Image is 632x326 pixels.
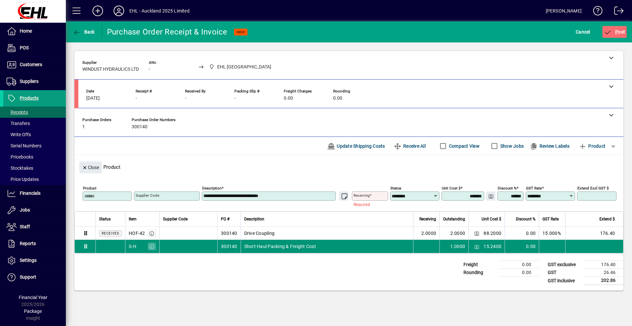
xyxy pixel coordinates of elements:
[163,215,188,223] span: Supplier Code
[20,95,39,101] span: Products
[82,67,139,72] span: WINDUST HYDRAULICS LTD
[615,29,618,35] span: P
[20,258,37,263] span: Settings
[234,96,236,101] span: -
[3,140,66,151] a: Serial Numbers
[107,27,227,37] div: Purchase Order Receipt & Invoice
[539,227,565,240] td: 15.000%
[221,215,229,223] span: PO #
[108,5,129,17] button: Profile
[102,232,119,235] span: Received
[244,215,264,223] span: Description
[241,227,413,240] td: Drive Coupling
[544,269,584,277] td: GST
[79,162,102,173] button: Close
[129,6,190,16] div: EHL - Auckland 2025 Limited
[394,141,426,151] span: Receive All
[129,215,137,223] span: Item
[24,309,42,314] span: Package
[217,63,271,70] span: EHL [GEOGRAPHIC_DATA]
[87,5,108,17] button: Add
[284,96,293,101] span: 0.00
[484,243,501,250] span: 15.2400
[20,190,40,196] span: Financials
[82,162,99,173] span: Close
[419,215,436,223] span: Receiving
[185,96,186,101] span: -
[439,240,468,253] td: 1.0000
[542,215,559,223] span: GST Rate
[20,79,39,84] span: Suppliers
[217,240,241,253] td: 300140
[66,26,102,38] app-page-header-button: Back
[421,230,436,237] span: 2.0000
[584,261,623,269] td: 176.40
[217,227,241,240] td: 300140
[3,57,66,73] a: Customers
[136,193,159,198] mat-label: Supplier Code
[565,227,623,240] td: 176.40
[499,143,524,149] label: Show Jobs
[442,186,461,190] mat-label: Unit Cost $
[7,132,31,137] span: Write Offs
[149,67,150,72] span: -
[3,107,66,118] a: Receipts
[516,215,536,223] span: Discount %
[3,129,66,140] a: Write Offs
[241,240,413,253] td: Short Haul Packing & Freight Cost
[7,121,30,126] span: Transfers
[482,215,501,223] span: Unit Cost $
[19,295,47,300] span: Financial Year
[333,96,342,101] span: 0.00
[3,40,66,56] a: POS
[505,240,539,253] td: 0.00
[7,143,41,148] span: Serial Numbers
[391,140,428,152] button: Receive All
[237,30,245,34] span: NEW
[530,141,569,151] span: Review Labels
[129,243,136,250] div: S-H
[327,141,385,151] span: Update Shipping Costs
[484,230,501,237] span: 88.2000
[136,96,137,101] span: -
[7,177,39,182] span: Price Updates
[498,186,516,190] mat-label: Discount %
[3,269,66,286] a: Support
[20,45,29,50] span: POS
[3,73,66,90] a: Suppliers
[3,163,66,174] a: Stocktakes
[129,230,145,237] div: HOF-42
[20,62,42,67] span: Customers
[83,186,96,190] mat-label: Product
[3,219,66,235] a: Staff
[599,215,615,223] span: Extend $
[486,191,495,201] button: Change Price Levels
[439,227,468,240] td: 2.0000
[7,165,33,171] span: Stocktakes
[20,274,36,280] span: Support
[7,110,28,115] span: Receipts
[71,26,96,38] button: Back
[82,124,85,130] span: 1
[3,252,66,269] a: Settings
[472,229,481,238] button: Change Price Levels
[132,124,147,130] span: 300140
[325,140,388,152] button: Update Shipping Costs
[574,26,592,38] button: Cancel
[3,174,66,185] a: Price Updates
[354,201,383,208] mat-error: Required
[74,155,623,175] div: Product
[604,29,625,35] span: ost
[3,151,66,163] a: Pricebooks
[460,261,500,269] td: Freight
[354,193,370,198] mat-label: Receiving
[73,29,95,35] span: Back
[576,27,590,37] span: Cancel
[526,186,542,190] mat-label: GST rate
[577,186,609,190] mat-label: Extend excl GST $
[546,6,582,16] div: [PERSON_NAME]
[443,215,465,223] span: Outstanding
[3,118,66,129] a: Transfers
[78,164,103,170] app-page-header-button: Close
[609,1,624,23] a: Logout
